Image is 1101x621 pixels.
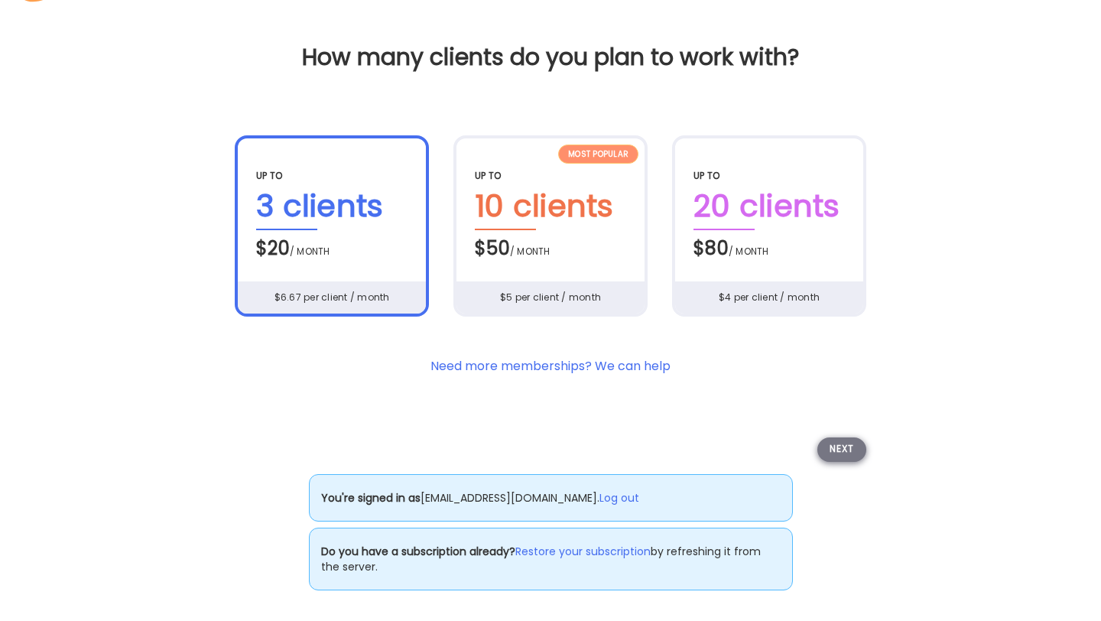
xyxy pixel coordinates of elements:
div: 20 clients [693,183,845,230]
div: 10 clients [475,183,626,230]
div: up to [475,169,626,183]
div: up to [256,169,408,183]
div: up to [693,169,845,183]
span: / month [510,245,550,258]
span: [EMAIL_ADDRESS][DOMAIN_NAME] [421,490,597,506]
div: $80 [693,230,845,262]
a: Log out [599,490,639,506]
h1: How many clients do you plan to work with? [12,44,1089,71]
p: by refreshing it from the server. [309,528,793,590]
div: Next [817,437,866,462]
div: $20 [256,230,408,262]
div: $6.67 per client / month [237,281,427,314]
b: You're signed in as [321,490,421,506]
a: Restore your subscription [515,544,651,560]
span: / month [290,245,330,258]
div: $4 per client / month [674,281,864,314]
div: 3 clients [256,183,408,230]
section: Need more memberships? We can help [430,357,671,376]
p: . [309,474,793,522]
div: $50 [475,230,626,262]
div: $5 per client / month [456,281,645,314]
div: Most popular [558,145,638,164]
span: / month [729,245,769,258]
b: Do you have a subscription already? [321,544,515,559]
